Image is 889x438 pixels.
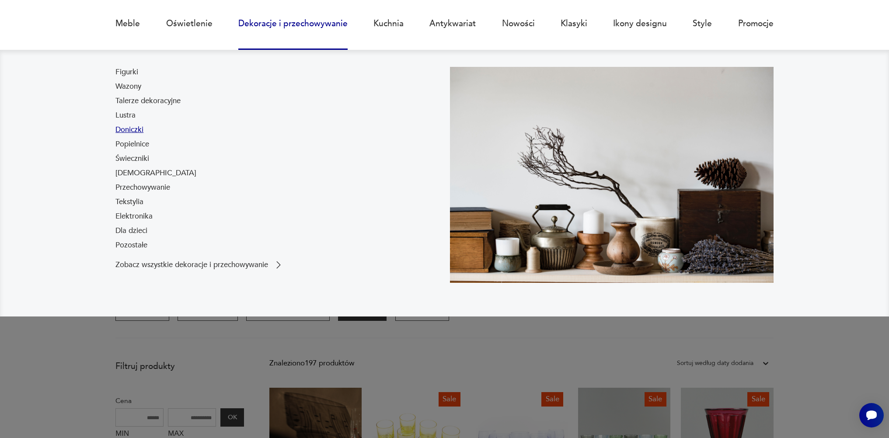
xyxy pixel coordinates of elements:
[115,261,268,268] p: Zobacz wszystkie dekoracje i przechowywanie
[115,240,147,250] a: Pozostałe
[115,3,140,44] a: Meble
[115,125,143,135] a: Doniczki
[373,3,404,44] a: Kuchnia
[115,96,181,106] a: Talerze dekoracyjne
[115,211,153,222] a: Elektronika
[115,67,138,77] a: Figurki
[115,197,143,207] a: Tekstylia
[738,3,774,44] a: Promocje
[115,182,170,193] a: Przechowywanie
[115,110,136,121] a: Lustra
[115,260,284,270] a: Zobacz wszystkie dekoracje i przechowywanie
[115,139,149,149] a: Popielnice
[115,168,196,178] a: [DEMOGRAPHIC_DATA]
[561,3,587,44] a: Klasyki
[115,226,147,236] a: Dla dzieci
[502,3,535,44] a: Nowości
[613,3,667,44] a: Ikony designu
[693,3,712,44] a: Style
[859,403,884,428] iframe: Smartsupp widget button
[429,3,476,44] a: Antykwariat
[450,67,774,283] img: cfa44e985ea346226f89ee8969f25989.jpg
[115,153,149,164] a: Świeczniki
[238,3,348,44] a: Dekoracje i przechowywanie
[115,81,141,92] a: Wazony
[166,3,213,44] a: Oświetlenie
